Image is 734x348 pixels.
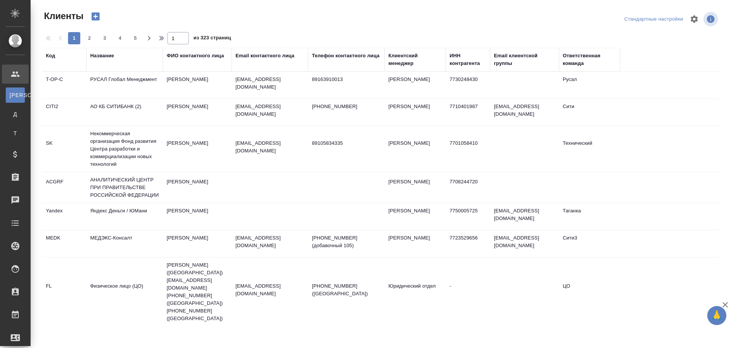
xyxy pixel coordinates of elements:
td: [PERSON_NAME] [163,230,232,257]
td: [PERSON_NAME] [385,203,446,230]
div: ИНН контрагента [450,52,486,67]
span: из 323 страниц [193,33,231,44]
td: [PERSON_NAME] [385,72,446,99]
td: Сити3 [559,230,620,257]
div: Email клиентской группы [494,52,555,67]
td: [PERSON_NAME] ([GEOGRAPHIC_DATA]) [EMAIL_ADDRESS][DOMAIN_NAME] [PHONE_NUMBER] ([GEOGRAPHIC_DATA])... [163,257,232,326]
span: Д [10,110,21,118]
td: Технический [559,136,620,162]
button: 4 [114,32,126,44]
div: Клиентский менеджер [388,52,442,67]
div: Телефон контактного лица [312,52,380,60]
p: [PHONE_NUMBER] (добавочный 105) [312,234,381,249]
span: Посмотреть информацию [703,12,719,26]
button: 🙏 [707,306,726,325]
span: 🙏 [710,308,723,324]
td: 7701058410 [446,136,490,162]
p: [EMAIL_ADDRESS][DOMAIN_NAME] [235,103,304,118]
td: - [446,278,490,305]
td: Русал [559,72,620,99]
td: [EMAIL_ADDRESS][DOMAIN_NAME] [490,203,559,230]
div: ФИО контактного лица [167,52,224,60]
p: 89105834335 [312,139,381,147]
td: MEDK [42,230,86,257]
button: 3 [99,32,111,44]
td: Таганка [559,203,620,230]
td: Юридический отдел [385,278,446,305]
td: 7708244720 [446,174,490,201]
div: Код [46,52,55,60]
td: Яндекс Деньги / ЮМани [86,203,163,230]
span: 3 [99,34,111,42]
td: FL [42,278,86,305]
td: Физическое лицо (ЦО) [86,278,163,305]
td: 7750005725 [446,203,490,230]
p: [EMAIL_ADDRESS][DOMAIN_NAME] [235,234,304,249]
p: [EMAIL_ADDRESS][DOMAIN_NAME] [235,282,304,298]
td: РУСАЛ Глобал Менеджмент [86,72,163,99]
a: [PERSON_NAME] [6,87,25,103]
td: АНАЛИТИЧЕСКИЙ ЦЕНТР ПРИ ПРАВИТЕЛЬСТВЕ РОССИЙСКОЙ ФЕДЕРАЦИИ [86,172,163,203]
p: [PHONE_NUMBER] [312,103,381,110]
td: [PERSON_NAME] [163,99,232,126]
div: split button [622,13,685,25]
div: Email контактного лица [235,52,294,60]
td: МЕДЭКС-Консалт [86,230,163,257]
td: [PERSON_NAME] [163,136,232,162]
a: Т [6,126,25,141]
span: 4 [114,34,126,42]
td: [PERSON_NAME] [163,72,232,99]
span: Настроить таблицу [685,10,703,28]
div: Название [90,52,114,60]
a: Д [6,107,25,122]
span: 5 [129,34,141,42]
td: 7710401987 [446,99,490,126]
td: Yandex [42,203,86,230]
p: [EMAIL_ADDRESS][DOMAIN_NAME] [235,76,304,91]
span: Клиенты [42,10,83,22]
td: [PERSON_NAME] [385,99,446,126]
button: Создать [86,10,105,23]
td: [PERSON_NAME] [385,230,446,257]
button: 2 [83,32,96,44]
td: ЦО [559,278,620,305]
p: 89163910013 [312,76,381,83]
td: CITI2 [42,99,86,126]
td: T-OP-C [42,72,86,99]
p: [PHONE_NUMBER] ([GEOGRAPHIC_DATA]) [312,282,381,298]
td: Сити [559,99,620,126]
td: [PERSON_NAME] [385,136,446,162]
span: Т [10,129,21,137]
td: 7723529656 [446,230,490,257]
span: 2 [83,34,96,42]
td: ACGRF [42,174,86,201]
td: Некоммерческая организация Фонд развития Центра разработки и коммерциализации новых технологий [86,126,163,172]
button: 5 [129,32,141,44]
td: [PERSON_NAME] [163,203,232,230]
div: Ответственная команда [563,52,616,67]
p: [EMAIL_ADDRESS][DOMAIN_NAME] [235,139,304,155]
td: [PERSON_NAME] [385,174,446,201]
td: SK [42,136,86,162]
td: [PERSON_NAME] [163,174,232,201]
td: АО КБ СИТИБАНК (2) [86,99,163,126]
td: [EMAIL_ADDRESS][DOMAIN_NAME] [490,99,559,126]
td: [EMAIL_ADDRESS][DOMAIN_NAME] [490,230,559,257]
span: [PERSON_NAME] [10,91,21,99]
td: 7730248430 [446,72,490,99]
